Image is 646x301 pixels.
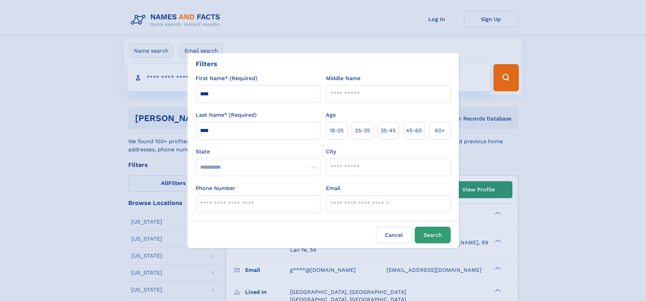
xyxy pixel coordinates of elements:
[196,59,217,69] div: Filters
[415,227,451,243] button: Search
[326,111,336,119] label: Age
[196,184,235,192] label: Phone Number
[196,111,257,119] label: Last Name* (Required)
[380,127,396,135] span: 35‑45
[435,127,445,135] span: 60+
[355,127,370,135] span: 25‑35
[196,148,320,156] label: State
[326,74,360,82] label: Middle Name
[330,127,344,135] span: 18‑25
[376,227,412,243] label: Cancel
[326,148,336,156] label: City
[326,184,340,192] label: Email
[196,74,257,82] label: First Name* (Required)
[406,127,422,135] span: 45‑60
